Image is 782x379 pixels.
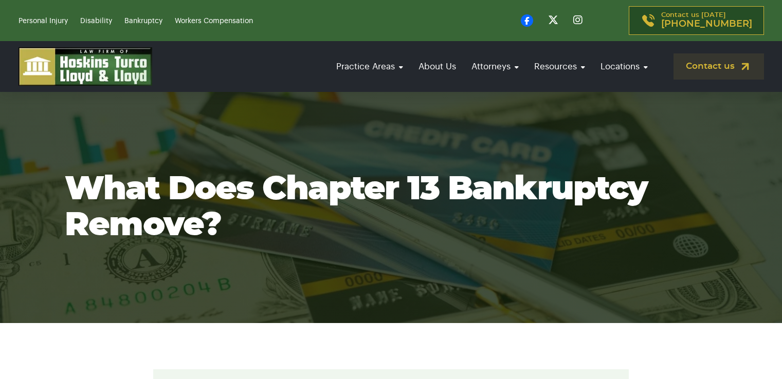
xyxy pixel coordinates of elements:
h1: What does Chapter 13 bankruptcy remove? [65,172,718,243]
a: Bankruptcy [124,17,162,25]
a: Workers Compensation [175,17,253,25]
p: Contact us [DATE] [661,12,752,29]
span: [PHONE_NUMBER] [661,19,752,29]
a: Contact us [DATE][PHONE_NUMBER] [629,6,764,35]
a: Contact us [674,53,764,80]
a: Locations [595,52,653,81]
a: Disability [80,17,112,25]
img: logo [19,47,152,86]
a: Attorneys [466,52,524,81]
a: Practice Areas [331,52,408,81]
a: Resources [529,52,590,81]
a: Personal Injury [19,17,68,25]
a: About Us [413,52,461,81]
